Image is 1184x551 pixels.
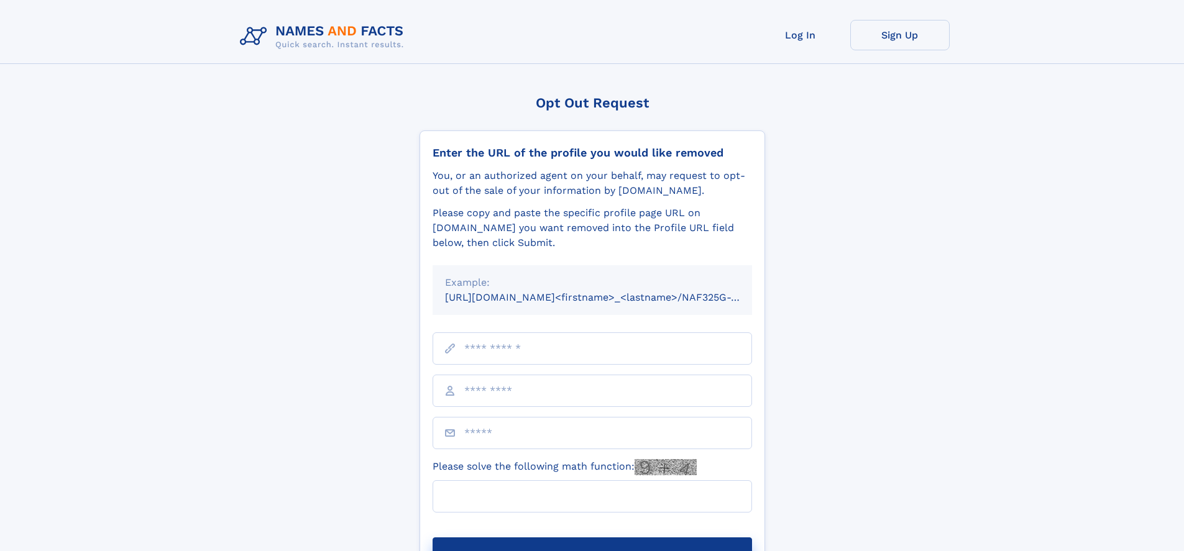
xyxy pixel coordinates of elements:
[433,168,752,198] div: You, or an authorized agent on your behalf, may request to opt-out of the sale of your informatio...
[433,206,752,250] div: Please copy and paste the specific profile page URL on [DOMAIN_NAME] you want removed into the Pr...
[433,146,752,160] div: Enter the URL of the profile you would like removed
[235,20,414,53] img: Logo Names and Facts
[850,20,950,50] a: Sign Up
[751,20,850,50] a: Log In
[445,291,776,303] small: [URL][DOMAIN_NAME]<firstname>_<lastname>/NAF325G-xxxxxxxx
[445,275,740,290] div: Example:
[433,459,697,475] label: Please solve the following math function:
[420,95,765,111] div: Opt Out Request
